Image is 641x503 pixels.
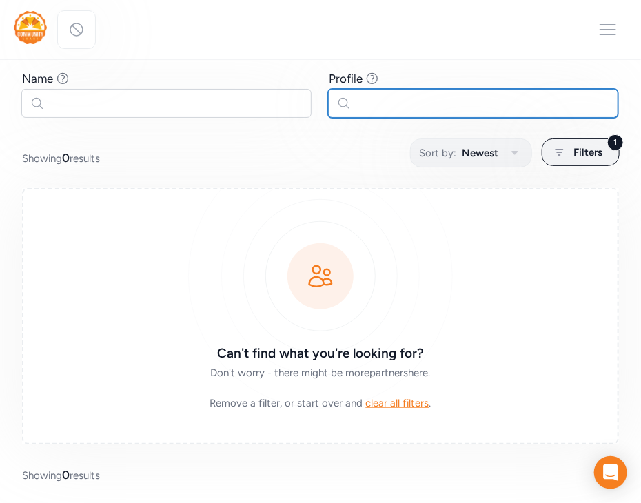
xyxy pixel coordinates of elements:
button: Sort by:Newest [410,138,532,167]
span: Showing results [22,466,100,483]
div: . [122,396,519,410]
div: 1 [607,134,624,151]
span: 0 [62,468,70,482]
div: Profile [329,70,363,87]
div: Name [22,70,53,87]
span: Newest [462,145,498,161]
span: Filters [573,144,602,161]
span: Sort by: [419,145,456,161]
img: logo [14,11,47,44]
span: 0 [62,151,70,165]
div: Don't worry - there might be more partners here. [122,366,519,380]
span: clear all filters [366,397,429,409]
div: Open Intercom Messenger [594,456,627,489]
span: Remove a filter, or start over and [210,397,363,409]
span: Showing results [22,150,100,166]
h3: Can't find what you're looking for? [122,344,519,363]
